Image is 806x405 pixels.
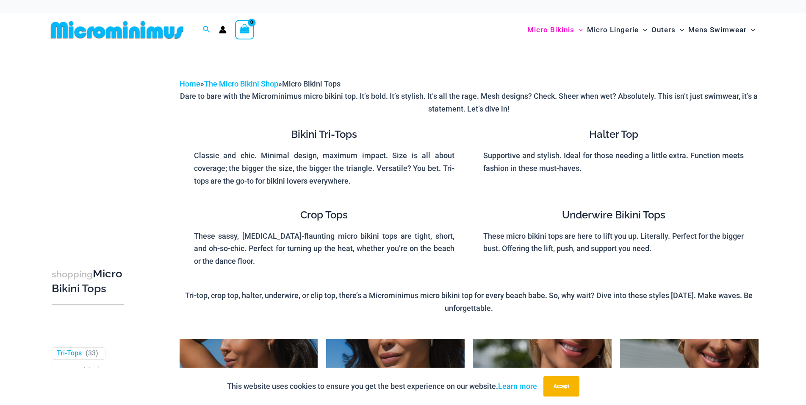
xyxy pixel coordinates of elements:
span: 7 [85,366,89,374]
a: OutersMenu ToggleMenu Toggle [649,17,686,43]
a: Learn more [498,382,537,391]
a: Mens SwimwearMenu ToggleMenu Toggle [686,17,757,43]
span: ( ) [86,349,98,358]
nav: Site Navigation [524,16,759,44]
p: Classic and chic. Minimal design, maximum impact. Size is all about coverage; the bigger the size... [194,149,454,187]
a: Search icon link [203,25,211,35]
span: Menu Toggle [574,19,583,41]
a: The Micro Bikini Shop [204,79,278,88]
a: Home [180,79,200,88]
h4: Bikini Tri-Tops [194,128,454,141]
span: shopping [52,269,93,279]
a: Account icon link [219,26,227,34]
a: Halters [57,366,79,375]
iframe: TrustedSite Certified [52,71,128,240]
span: Menu Toggle [676,19,684,41]
span: Menu Toggle [639,19,647,41]
h4: Crop Tops [194,209,454,221]
a: Micro BikinisMenu ToggleMenu Toggle [525,17,585,43]
p: This website uses cookies to ensure you get the best experience on our website. [227,380,537,393]
a: View Shopping Cart, empty [235,20,255,39]
span: Micro Bikini Tops [282,79,341,88]
p: Tri-top, crop top, halter, underwire, or clip top, there’s a Microminimus micro bikini top for ev... [180,289,759,314]
a: Tri-Tops [57,349,82,358]
span: Mens Swimwear [688,19,747,41]
p: Dare to bare with the Microminimus micro bikini top. It’s bold. It’s stylish. It’s all the rage. ... [180,90,759,115]
p: These micro bikini tops are here to lift you up. Literally. Perfect for the bigger bust. Offering... [483,230,744,255]
span: 33 [88,349,96,357]
span: » » [180,79,341,88]
span: Micro Lingerie [587,19,639,41]
h4: Underwire Bikini Tops [483,209,744,221]
a: Micro LingerieMenu ToggleMenu Toggle [585,17,649,43]
h3: Micro Bikini Tops [52,267,124,296]
img: MM SHOP LOGO FLAT [47,20,187,39]
span: ( ) [83,366,91,375]
p: These sassy, [MEDICAL_DATA]-flaunting micro bikini tops are tight, short, and oh-so-chic. Perfect... [194,230,454,268]
span: Menu Toggle [747,19,755,41]
h4: Halter Top [483,128,744,141]
span: Micro Bikinis [527,19,574,41]
button: Accept [543,376,579,397]
span: Outers [651,19,676,41]
p: Supportive and stylish. Ideal for those needing a little extra. Function meets fashion in these m... [483,149,744,174]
